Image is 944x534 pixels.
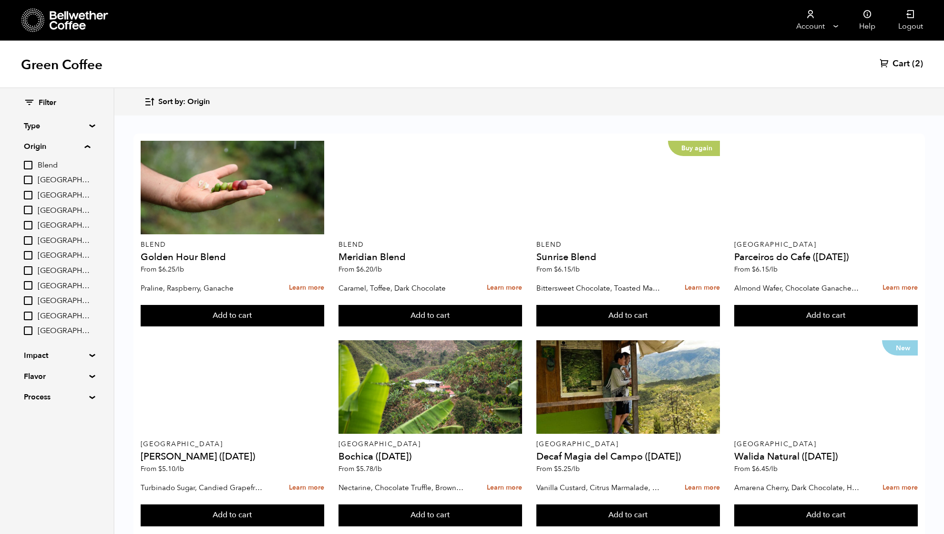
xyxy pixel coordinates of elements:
[356,265,382,274] bdi: 6.20
[356,464,382,473] bdi: 5.78
[144,91,210,113] button: Sort by: Origin
[24,236,32,245] input: [GEOGRAPHIC_DATA]
[24,206,32,214] input: [GEOGRAPHIC_DATA]
[356,464,360,473] span: $
[39,98,56,108] span: Filter
[752,464,756,473] span: $
[536,265,580,274] span: From
[536,281,661,295] p: Bittersweet Chocolate, Toasted Marshmallow, Candied Orange, Praline
[24,266,32,275] input: [GEOGRAPHIC_DATA]
[24,176,32,184] input: [GEOGRAPHIC_DATA]
[536,305,720,327] button: Add to cart
[289,278,324,298] a: Learn more
[339,265,382,274] span: From
[38,251,90,261] span: [GEOGRAPHIC_DATA]
[339,281,463,295] p: Caramel, Toffee, Dark Chocolate
[882,478,918,498] a: Learn more
[175,265,184,274] span: /lb
[893,58,910,70] span: Cart
[487,278,522,298] a: Learn more
[24,161,32,169] input: Blend
[339,252,523,262] h4: Meridian Blend
[734,340,918,434] a: New
[536,481,661,495] p: Vanilla Custard, Citrus Marmalade, Caramel
[734,252,918,262] h4: Parceiros do Cafe ([DATE])
[24,141,90,152] summary: Origin
[339,452,523,461] h4: Bochica ([DATE])
[339,441,523,448] p: [GEOGRAPHIC_DATA]
[752,265,756,274] span: $
[24,221,32,230] input: [GEOGRAPHIC_DATA]
[24,251,32,260] input: [GEOGRAPHIC_DATA]
[339,464,382,473] span: From
[373,265,382,274] span: /lb
[734,265,778,274] span: From
[24,296,32,305] input: [GEOGRAPHIC_DATA]
[158,265,184,274] bdi: 6.25
[912,58,923,70] span: (2)
[24,326,32,335] input: [GEOGRAPHIC_DATA]
[734,452,918,461] h4: Walida Natural ([DATE])
[141,481,266,495] p: Turbinado Sugar, Candied Grapefruit, Spiced Plum
[339,305,523,327] button: Add to cart
[554,464,558,473] span: $
[175,464,184,473] span: /lb
[158,265,162,274] span: $
[38,175,90,186] span: [GEOGRAPHIC_DATA]
[141,305,325,327] button: Add to cart
[536,241,720,248] p: Blend
[536,464,580,473] span: From
[571,265,580,274] span: /lb
[141,281,266,295] p: Praline, Raspberry, Ganache
[289,478,324,498] a: Learn more
[685,278,720,298] a: Learn more
[685,478,720,498] a: Learn more
[356,265,360,274] span: $
[734,305,918,327] button: Add to cart
[536,252,720,262] h4: Sunrise Blend
[38,266,90,276] span: [GEOGRAPHIC_DATA]
[141,241,325,248] p: Blend
[734,504,918,526] button: Add to cart
[339,241,523,248] p: Blend
[141,252,325,262] h4: Golden Hour Blend
[734,441,918,448] p: [GEOGRAPHIC_DATA]
[882,340,918,356] p: New
[141,441,325,448] p: [GEOGRAPHIC_DATA]
[734,241,918,248] p: [GEOGRAPHIC_DATA]
[38,206,90,216] span: [GEOGRAPHIC_DATA]
[752,265,778,274] bdi: 6.15
[339,481,463,495] p: Nectarine, Chocolate Truffle, Brown Sugar
[24,281,32,290] input: [GEOGRAPHIC_DATA]
[24,371,90,382] summary: Flavor
[24,191,32,199] input: [GEOGRAPHIC_DATA]
[752,464,778,473] bdi: 6.45
[880,58,923,70] a: Cart (2)
[38,236,90,246] span: [GEOGRAPHIC_DATA]
[21,56,103,73] h1: Green Coffee
[339,504,523,526] button: Add to cart
[769,265,778,274] span: /lb
[668,141,720,156] p: Buy again
[38,326,90,336] span: [GEOGRAPHIC_DATA]
[734,464,778,473] span: From
[141,265,184,274] span: From
[571,464,580,473] span: /lb
[38,311,90,322] span: [GEOGRAPHIC_DATA]
[554,464,580,473] bdi: 5.25
[554,265,558,274] span: $
[536,441,720,448] p: [GEOGRAPHIC_DATA]
[38,296,90,306] span: [GEOGRAPHIC_DATA]
[158,97,210,107] span: Sort by: Origin
[24,120,90,132] summary: Type
[38,190,90,201] span: [GEOGRAPHIC_DATA]
[24,312,32,320] input: [GEOGRAPHIC_DATA]
[24,350,90,361] summary: Impact
[554,265,580,274] bdi: 6.15
[373,464,382,473] span: /lb
[536,141,720,234] a: Buy again
[24,391,90,403] summary: Process
[769,464,778,473] span: /lb
[536,504,720,526] button: Add to cart
[487,478,522,498] a: Learn more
